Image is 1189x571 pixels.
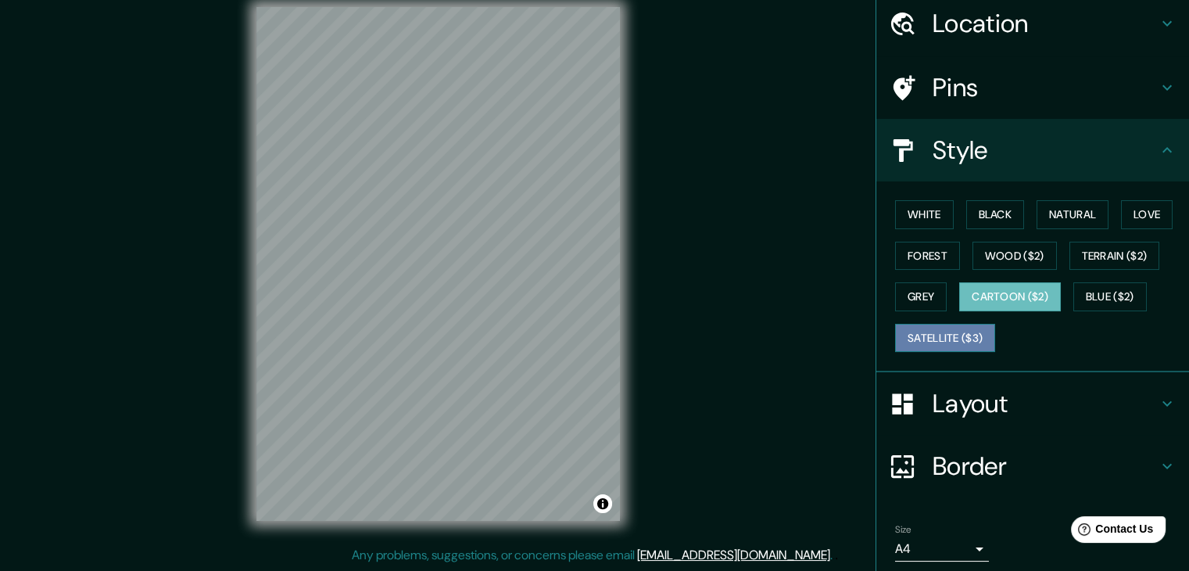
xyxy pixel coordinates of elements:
[966,200,1025,229] button: Black
[256,7,620,521] canvas: Map
[1050,510,1172,554] iframe: Help widget launcher
[876,372,1189,435] div: Layout
[972,242,1057,271] button: Wood ($2)
[593,494,612,513] button: Toggle attribution
[352,546,833,565] p: Any problems, suggestions, or concerns please email .
[933,72,1158,103] h4: Pins
[895,324,995,353] button: Satellite ($3)
[1069,242,1160,271] button: Terrain ($2)
[876,119,1189,181] div: Style
[933,451,1158,482] h4: Border
[835,546,838,565] div: .
[876,56,1189,119] div: Pins
[833,546,835,565] div: .
[1073,282,1147,311] button: Blue ($2)
[895,242,960,271] button: Forest
[895,537,989,562] div: A4
[637,547,830,563] a: [EMAIL_ADDRESS][DOMAIN_NAME]
[1037,200,1108,229] button: Natural
[933,8,1158,39] h4: Location
[895,523,911,537] label: Size
[895,282,947,311] button: Grey
[933,135,1158,166] h4: Style
[933,388,1158,419] h4: Layout
[895,200,954,229] button: White
[1121,200,1173,229] button: Love
[876,435,1189,497] div: Border
[959,282,1061,311] button: Cartoon ($2)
